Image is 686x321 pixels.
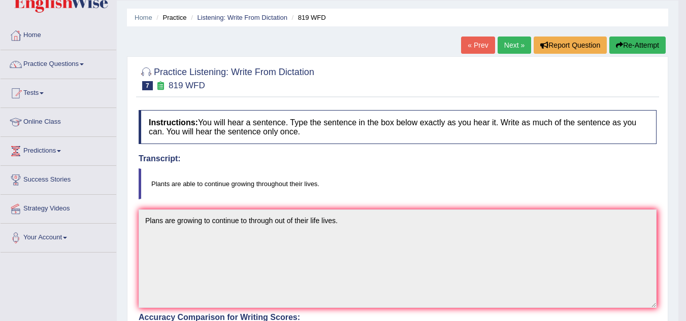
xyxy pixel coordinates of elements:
h2: Practice Listening: Write From Dictation [139,65,314,90]
li: 819 WFD [289,13,326,22]
b: Instructions: [149,118,198,127]
small: Exam occurring question [155,81,166,91]
blockquote: Plants are able to continue growing throughout their lives. [139,168,657,199]
a: « Prev [461,37,495,54]
li: Practice [154,13,186,22]
a: Tests [1,79,116,104]
a: Predictions [1,137,116,162]
a: Home [1,21,116,47]
button: Re-Attempt [609,37,666,54]
a: Your Account [1,224,116,249]
a: Strategy Videos [1,195,116,220]
h4: You will hear a sentence. Type the sentence in the box below exactly as you hear it. Write as muc... [139,110,657,144]
a: Home [135,14,152,21]
small: 819 WFD [169,81,205,90]
button: Report Question [534,37,607,54]
span: 7 [142,81,153,90]
h4: Transcript: [139,154,657,163]
a: Next » [498,37,531,54]
a: Success Stories [1,166,116,191]
a: Listening: Write From Dictation [197,14,287,21]
a: Online Class [1,108,116,133]
a: Practice Questions [1,50,116,76]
